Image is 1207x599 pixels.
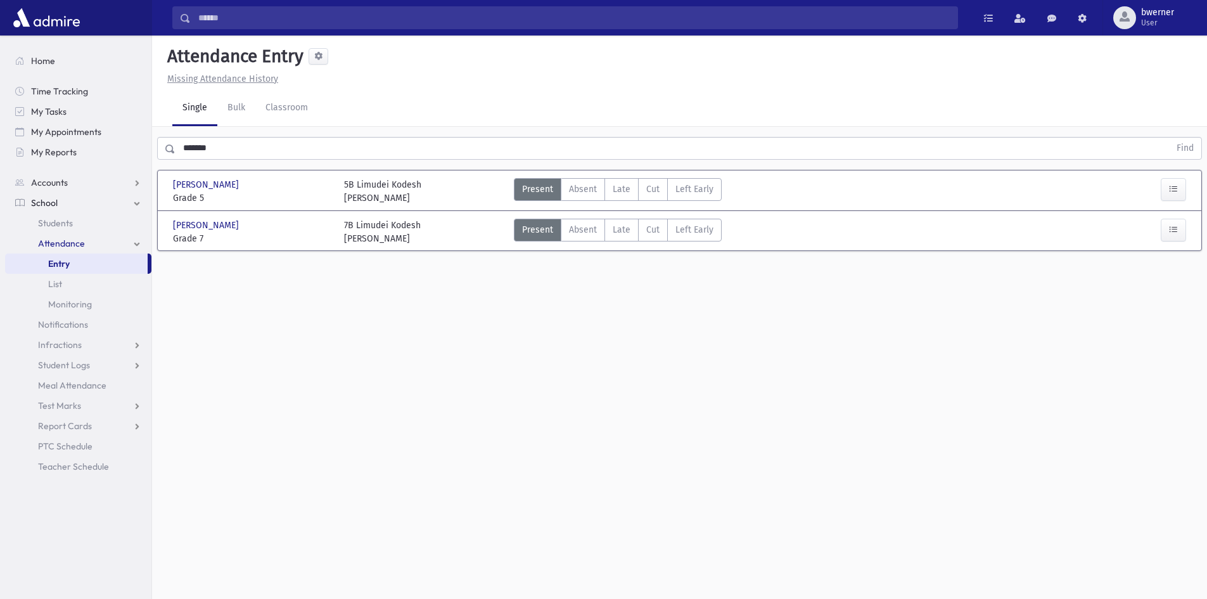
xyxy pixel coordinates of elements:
[5,274,151,294] a: List
[613,183,630,196] span: Late
[5,335,151,355] a: Infractions
[5,456,151,477] a: Teacher Schedule
[167,74,278,84] u: Missing Attendance History
[162,74,278,84] a: Missing Attendance History
[38,359,90,371] span: Student Logs
[675,223,713,236] span: Left Early
[5,375,151,396] a: Meal Attendance
[5,142,151,162] a: My Reports
[38,238,85,249] span: Attendance
[38,420,92,432] span: Report Cards
[48,278,62,290] span: List
[173,219,241,232] span: [PERSON_NAME]
[31,197,58,209] span: School
[162,46,303,67] h5: Attendance Entry
[646,183,660,196] span: Cut
[38,339,82,351] span: Infractions
[646,223,660,236] span: Cut
[522,183,553,196] span: Present
[1141,18,1174,28] span: User
[38,217,73,229] span: Students
[31,86,88,97] span: Time Tracking
[5,81,151,101] a: Time Tracking
[1169,138,1201,159] button: Find
[173,191,331,205] span: Grade 5
[173,178,241,191] span: [PERSON_NAME]
[38,319,88,330] span: Notifications
[1141,8,1174,18] span: bwerner
[31,55,55,67] span: Home
[31,126,101,138] span: My Appointments
[675,183,713,196] span: Left Early
[5,254,148,274] a: Entry
[5,294,151,314] a: Monitoring
[522,223,553,236] span: Present
[5,396,151,416] a: Test Marks
[5,314,151,335] a: Notifications
[38,400,81,411] span: Test Marks
[31,146,77,158] span: My Reports
[38,380,106,391] span: Meal Attendance
[48,258,70,269] span: Entry
[38,441,93,452] span: PTC Schedule
[191,6,957,29] input: Search
[48,299,92,310] span: Monitoring
[569,223,597,236] span: Absent
[5,172,151,193] a: Accounts
[5,193,151,213] a: School
[10,5,83,30] img: AdmirePro
[5,355,151,375] a: Student Logs
[514,178,722,205] div: AttTypes
[31,177,68,188] span: Accounts
[31,106,67,117] span: My Tasks
[217,91,255,126] a: Bulk
[5,122,151,142] a: My Appointments
[569,183,597,196] span: Absent
[5,233,151,254] a: Attendance
[172,91,217,126] a: Single
[5,51,151,71] a: Home
[255,91,318,126] a: Classroom
[5,101,151,122] a: My Tasks
[514,219,722,245] div: AttTypes
[344,219,421,245] div: 7B Limudei Kodesh [PERSON_NAME]
[5,416,151,436] a: Report Cards
[5,213,151,233] a: Students
[344,178,421,205] div: 5B Limudei Kodesh [PERSON_NAME]
[5,436,151,456] a: PTC Schedule
[173,232,331,245] span: Grade 7
[38,461,109,472] span: Teacher Schedule
[613,223,630,236] span: Late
